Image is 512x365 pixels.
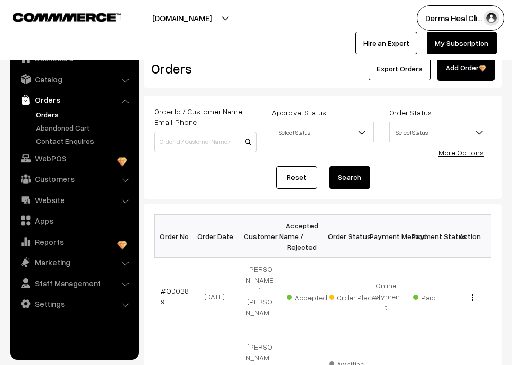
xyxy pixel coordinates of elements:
[239,258,281,335] td: [PERSON_NAME] [PERSON_NAME]
[438,148,484,157] a: More Options
[154,132,257,152] input: Order Id / Customer Name / Customer Email / Customer Phone
[389,107,432,118] label: Order Status
[389,122,491,142] span: Select Status
[13,295,135,313] a: Settings
[329,289,380,303] span: Order Placed
[151,61,255,77] h2: Orders
[449,215,491,258] th: Action
[413,289,465,303] span: Paid
[13,232,135,251] a: Reports
[13,211,135,230] a: Apps
[272,122,374,142] span: Select Status
[417,5,504,31] button: Derma Heal Cli…
[276,166,317,189] a: Reset
[13,253,135,271] a: Marketing
[13,170,135,188] a: Customers
[272,123,374,141] span: Select Status
[13,274,135,293] a: Staff Management
[155,215,197,258] th: Order No
[365,258,407,335] td: Online payment
[365,215,407,258] th: Payment Method
[196,258,239,335] td: [DATE]
[281,215,323,258] th: Accepted / Rejected
[13,149,135,168] a: WebPOS
[484,10,499,26] img: user
[116,5,248,31] button: [DOMAIN_NAME]
[239,215,281,258] th: Customer Name
[472,294,473,301] img: Menu
[287,289,338,303] span: Accepted
[329,166,370,189] button: Search
[427,32,497,54] a: My Subscription
[13,90,135,109] a: Orders
[407,215,449,258] th: Payment Status
[13,191,135,209] a: Website
[33,122,135,133] a: Abandoned Cart
[33,109,135,120] a: Orders
[33,136,135,147] a: Contact Enquires
[161,286,189,306] a: #OD0389
[390,123,491,141] span: Select Status
[13,10,103,23] a: COMMMERCE
[437,57,495,81] a: Add Order
[369,58,431,80] button: Export Orders
[196,215,239,258] th: Order Date
[13,70,135,88] a: Catalog
[355,32,417,54] a: Hire an Expert
[13,13,121,21] img: COMMMERCE
[323,215,365,258] th: Order Status
[154,106,257,127] label: Order Id / Customer Name, Email, Phone
[272,107,326,118] label: Approval Status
